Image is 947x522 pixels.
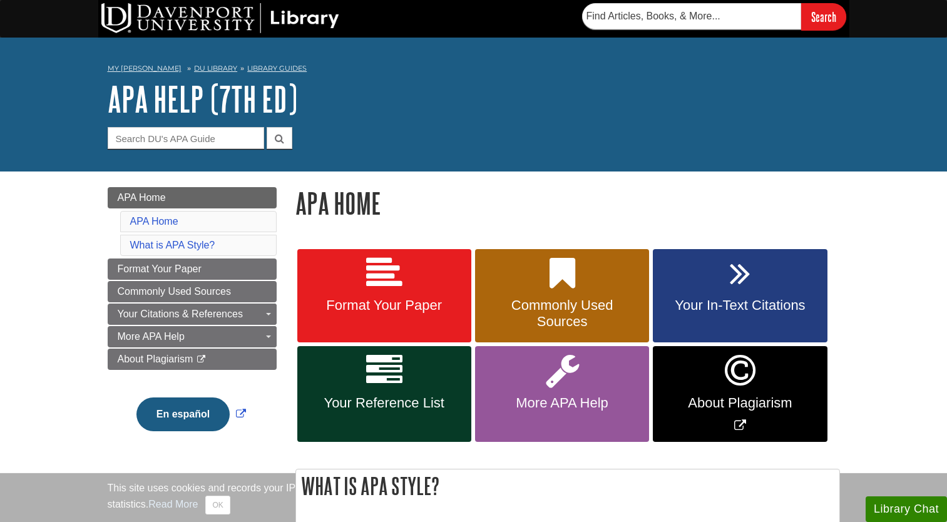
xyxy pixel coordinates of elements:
[108,349,277,370] a: About Plagiarism
[247,64,307,73] a: Library Guides
[133,409,249,419] a: Link opens in new window
[118,331,185,342] span: More APA Help
[108,304,277,325] a: Your Citations & References
[118,192,166,203] span: APA Home
[108,258,277,280] a: Format Your Paper
[484,395,640,411] span: More APA Help
[108,79,297,118] a: APA Help (7th Ed)
[662,297,817,314] span: Your In-Text Citations
[118,264,202,274] span: Format Your Paper
[108,127,264,149] input: Search DU's APA Guide
[136,397,230,431] button: En español
[108,187,277,208] a: APA Home
[194,64,237,73] a: DU Library
[130,216,178,227] a: APA Home
[196,356,207,364] i: This link opens in a new window
[297,249,471,343] a: Format Your Paper
[118,309,243,319] span: Your Citations & References
[118,354,193,364] span: About Plagiarism
[484,297,640,330] span: Commonly Used Sources
[296,469,839,503] h2: What is APA Style?
[475,249,649,343] a: Commonly Used Sources
[653,249,827,343] a: Your In-Text Citations
[297,346,471,442] a: Your Reference List
[118,286,231,297] span: Commonly Used Sources
[108,63,182,74] a: My [PERSON_NAME]
[205,496,230,514] button: Close
[108,60,840,80] nav: breadcrumb
[307,395,462,411] span: Your Reference List
[108,326,277,347] a: More APA Help
[582,3,801,29] input: Find Articles, Books, & More...
[130,240,215,250] a: What is APA Style?
[108,481,840,514] div: This site uses cookies and records your IP address for usage statistics. Additionally, we use Goo...
[653,346,827,442] a: Link opens in new window
[101,3,339,33] img: DU Library
[475,346,649,442] a: More APA Help
[801,3,846,30] input: Search
[148,499,198,509] a: Read More
[866,496,947,522] button: Library Chat
[108,187,277,453] div: Guide Page Menu
[662,395,817,411] span: About Plagiarism
[295,187,840,219] h1: APA Home
[582,3,846,30] form: Searches DU Library's articles, books, and more
[108,281,277,302] a: Commonly Used Sources
[307,297,462,314] span: Format Your Paper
